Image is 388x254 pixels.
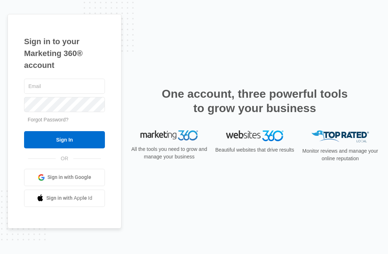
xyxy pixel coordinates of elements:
[300,147,380,162] p: Monitor reviews and manage your online reputation
[160,87,350,115] h2: One account, three powerful tools to grow your business
[24,169,105,186] a: Sign in with Google
[24,190,105,207] a: Sign in with Apple Id
[56,155,73,162] span: OR
[28,117,69,123] a: Forgot Password?
[140,130,198,140] img: Marketing 360
[311,130,369,142] img: Top Rated Local
[47,174,91,181] span: Sign in with Google
[24,36,105,71] h1: Sign in to your Marketing 360® account
[129,146,209,161] p: All the tools you need to grow and manage your business
[214,146,295,154] p: Beautiful websites that drive results
[226,130,283,141] img: Websites 360
[46,194,92,202] span: Sign in with Apple Id
[24,79,105,94] input: Email
[24,131,105,148] input: Sign In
